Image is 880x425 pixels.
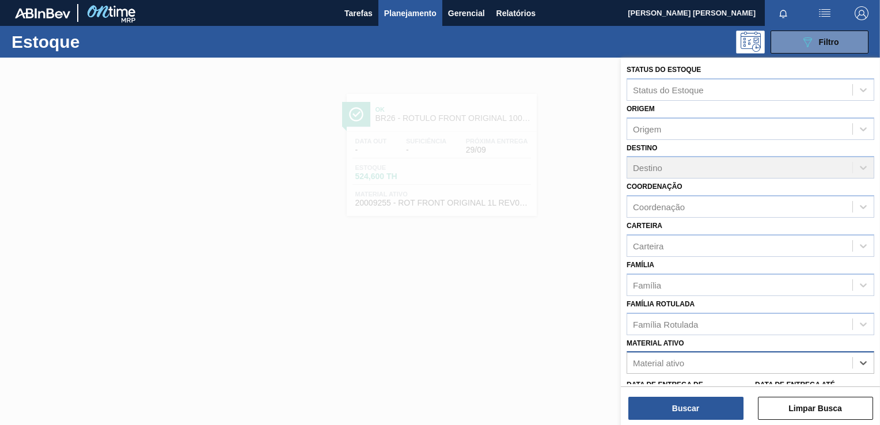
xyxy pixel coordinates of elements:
div: Família [633,280,661,290]
div: Origem [633,124,661,134]
label: Família Rotulada [627,300,695,308]
div: Pogramando: nenhum usuário selecionado [736,31,765,54]
span: Planejamento [384,6,437,20]
button: Notificações [765,5,802,21]
label: Destino [627,144,657,152]
span: Gerencial [448,6,485,20]
img: Logout [855,6,868,20]
img: userActions [818,6,832,20]
label: Origem [627,105,655,113]
h1: Estoque [12,35,177,48]
label: Data de Entrega até [755,381,835,389]
div: Coordenação [633,202,685,212]
span: Relatórios [496,6,536,20]
label: Status do Estoque [627,66,701,74]
div: Material ativo [633,358,684,368]
div: Carteira [633,241,663,251]
span: Filtro [819,37,839,47]
label: Material ativo [627,339,684,347]
div: Família Rotulada [633,319,698,329]
button: Filtro [771,31,868,54]
label: Data de Entrega de [627,381,703,389]
label: Carteira [627,222,662,230]
img: TNhmsLtSVTkK8tSr43FrP2fwEKptu5GPRR3wAAAABJRU5ErkJggg== [15,8,70,18]
span: Tarefas [344,6,373,20]
label: Família [627,261,654,269]
div: Status do Estoque [633,85,704,94]
label: Coordenação [627,183,682,191]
